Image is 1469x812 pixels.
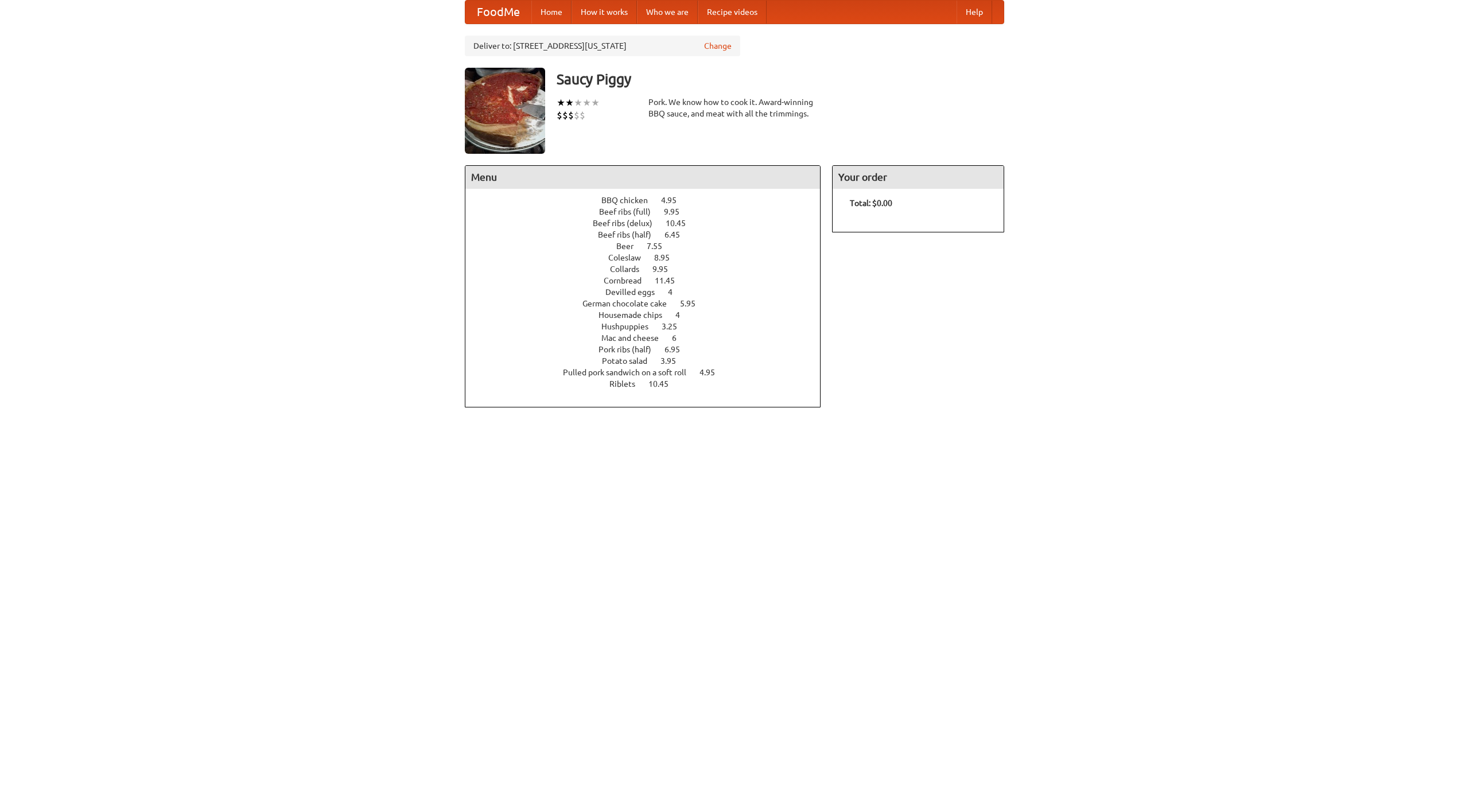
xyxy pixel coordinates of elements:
span: 7.55 [647,242,674,251]
a: Beef ribs (half) 6.45 [598,230,701,239]
span: Beef ribs (delux) [593,219,664,228]
span: Housemade chips [599,310,674,320]
li: ★ [574,96,582,109]
span: 3.25 [662,322,689,331]
a: Beef ribs (full) 9.95 [599,207,701,216]
span: 8.95 [654,253,681,262]
a: Help [957,1,992,24]
a: Mac and cheese 6 [601,333,698,343]
span: 4.95 [699,368,726,377]
li: ★ [591,96,600,109]
span: 4 [668,287,684,297]
span: Hushpuppies [601,322,660,331]
span: BBQ chicken [601,196,659,205]
a: Cornbread 11.45 [604,276,696,285]
span: 10.45 [666,219,697,228]
span: Pulled pork sandwich on a soft roll [563,368,698,377]
a: FoodMe [465,1,531,24]
li: $ [574,109,580,122]
span: Devilled eggs [605,287,666,297]
span: 3.95 [660,356,687,366]
span: 6.95 [664,345,691,354]
span: German chocolate cake [582,299,678,308]
a: Housemade chips 4 [599,310,701,320]
img: angular.jpg [465,68,545,154]
span: Riblets [609,379,647,388]
a: Collards 9.95 [610,265,689,274]
span: Cornbread [604,276,653,285]
span: 10.45 [648,379,680,388]
h3: Saucy Piggy [557,68,1004,91]
span: 4.95 [661,196,688,205]
a: Who we are [637,1,698,24]
li: $ [580,109,585,122]
a: Pulled pork sandwich on a soft roll 4.95 [563,368,736,377]
a: Hushpuppies 3.25 [601,322,698,331]
a: Potato salad 3.95 [602,356,697,366]
span: Mac and cheese [601,333,670,343]
a: Devilled eggs 4 [605,287,694,297]
a: BBQ chicken 4.95 [601,196,698,205]
span: 6 [672,333,688,343]
span: Beef ribs (half) [598,230,663,239]
span: Collards [610,265,651,274]
a: Change [704,40,732,52]
a: Coleslaw 8.95 [608,253,691,262]
b: Total: $0.00 [850,199,892,208]
span: Coleslaw [608,253,652,262]
h4: Menu [465,166,820,189]
a: Recipe videos [698,1,767,24]
li: $ [557,109,562,122]
span: 6.45 [664,230,691,239]
span: Beef ribs (full) [599,207,662,216]
span: Beer [616,242,645,251]
span: Pork ribs (half) [599,345,663,354]
a: Beer 7.55 [616,242,683,251]
li: ★ [565,96,574,109]
span: 4 [675,310,691,320]
li: $ [568,109,574,122]
span: 9.95 [664,207,691,216]
span: 5.95 [680,299,707,308]
span: Potato salad [602,356,659,366]
span: 11.45 [655,276,686,285]
h4: Your order [833,166,1004,189]
a: Pork ribs (half) 6.95 [599,345,701,354]
li: ★ [582,96,591,109]
span: 9.95 [652,265,679,274]
a: German chocolate cake 5.95 [582,299,717,308]
li: ★ [557,96,565,109]
li: $ [562,109,568,122]
a: Home [531,1,572,24]
div: Deliver to: [STREET_ADDRESS][US_STATE] [465,36,740,56]
a: Riblets 10.45 [609,379,690,388]
div: Pork. We know how to cook it. Award-winning BBQ sauce, and meat with all the trimmings. [648,96,821,119]
a: How it works [572,1,637,24]
a: Beef ribs (delux) 10.45 [593,219,707,228]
